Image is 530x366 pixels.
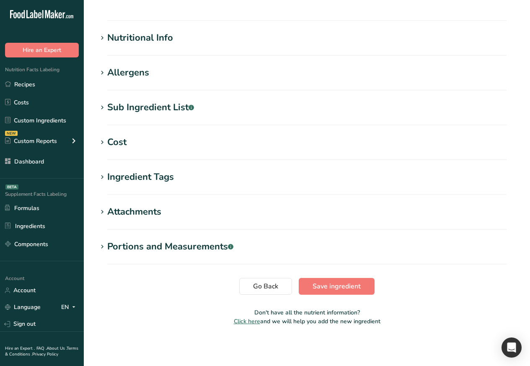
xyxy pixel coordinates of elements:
span: Go Back [253,281,278,291]
div: EN [61,302,79,312]
div: Ingredient Tags [107,170,174,184]
a: FAQ . [36,345,47,351]
a: Terms & Conditions . [5,345,78,357]
div: Portions and Measurements [107,240,233,254]
a: Hire an Expert . [5,345,35,351]
div: Allergens [107,66,149,80]
a: Privacy Policy [32,351,58,357]
a: About Us . [47,345,67,351]
div: Cost [107,135,127,149]
span: Save ingredient [313,281,361,291]
button: Hire an Expert [5,43,79,57]
div: Nutritional Info [107,31,173,45]
div: NEW [5,131,18,136]
button: Save ingredient [299,278,375,295]
div: Attachments [107,205,161,219]
p: Don't have all the nutrient information? [97,308,517,317]
div: Open Intercom Messenger [502,337,522,358]
div: Custom Reports [5,137,57,145]
span: Click here [234,317,260,325]
a: Language [5,300,41,314]
div: Sub Ingredient List [107,101,194,114]
p: and we will help you add the new ingredient [97,317,517,326]
div: BETA [5,184,18,189]
button: Go Back [239,278,292,295]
